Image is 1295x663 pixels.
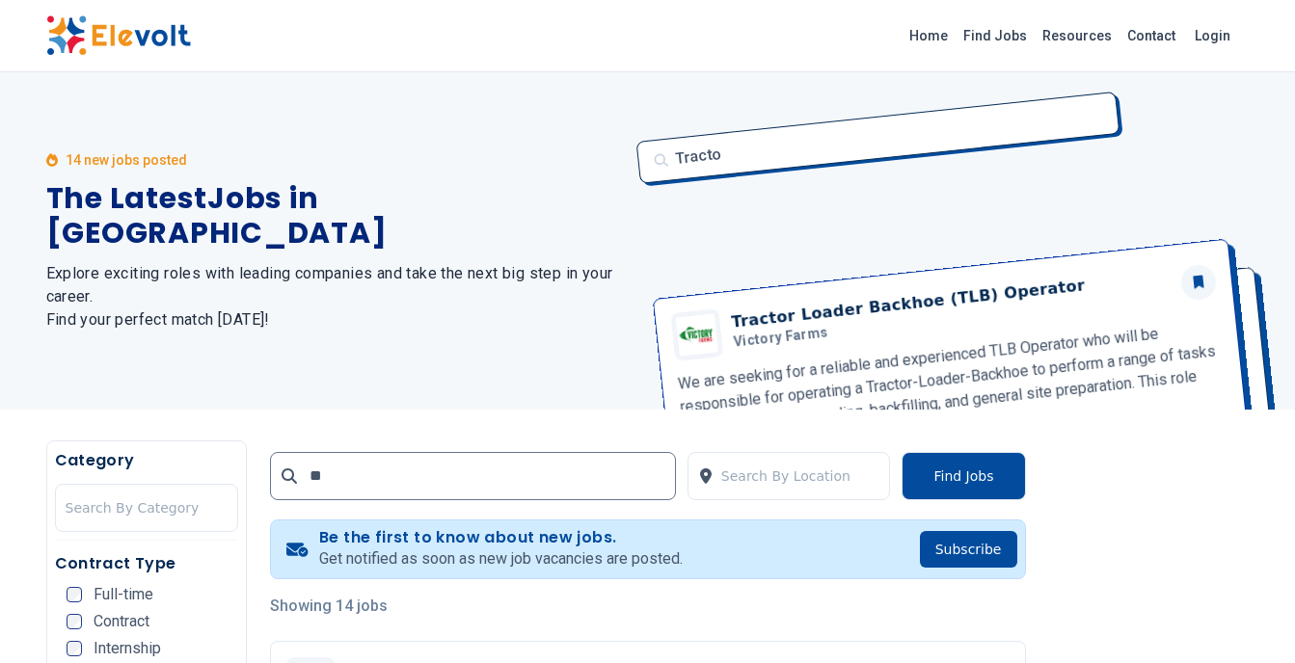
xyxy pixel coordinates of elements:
[1199,570,1295,663] iframe: Chat Widget
[956,20,1035,51] a: Find Jobs
[94,641,161,656] span: Internship
[67,614,82,629] input: Contract
[902,452,1025,500] button: Find Jobs
[46,15,191,56] img: Elevolt
[94,614,149,629] span: Contract
[46,262,625,331] h2: Explore exciting roles with leading companies and take the next big step in your career. Find you...
[1183,16,1242,55] a: Login
[1035,20,1120,51] a: Resources
[66,150,187,170] p: 14 new jobs posted
[319,547,683,570] p: Get notified as soon as new job vacancies are posted.
[1120,20,1183,51] a: Contact
[319,528,683,547] h4: Be the first to know about new jobs.
[55,552,238,575] h5: Contract Type
[902,20,956,51] a: Home
[270,595,1026,618] p: Showing 14 jobs
[94,587,153,602] span: Full-time
[67,587,82,602] input: Full-time
[55,449,238,472] h5: Category
[920,531,1017,568] button: Subscribe
[46,181,625,251] h1: The Latest Jobs in [GEOGRAPHIC_DATA]
[67,641,82,656] input: Internship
